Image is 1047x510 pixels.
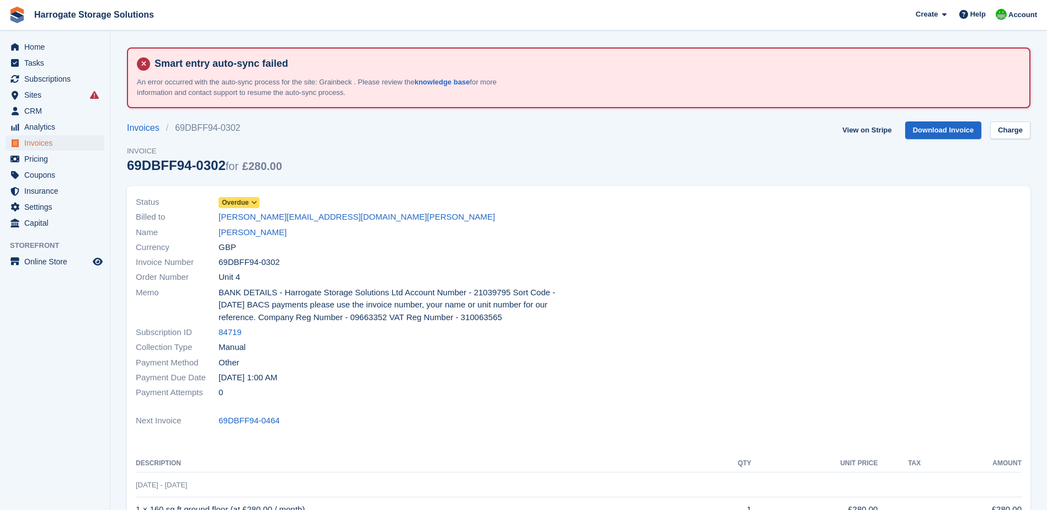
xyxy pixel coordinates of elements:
[24,119,91,135] span: Analytics
[24,103,91,119] span: CRM
[6,151,104,167] a: menu
[136,455,705,472] th: Description
[91,255,104,268] a: Preview store
[219,371,277,384] time: 2025-07-02 00:00:00 UTC
[136,326,219,339] span: Subscription ID
[6,199,104,215] a: menu
[24,151,91,167] span: Pricing
[127,158,282,173] div: 69DBFF94-0302
[6,215,104,231] a: menu
[136,415,219,427] span: Next Invoice
[24,215,91,231] span: Capital
[127,121,166,135] a: Invoices
[921,455,1022,472] th: Amount
[136,241,219,254] span: Currency
[219,326,242,339] a: 84719
[90,91,99,99] i: Smart entry sync failures have occurred
[24,199,91,215] span: Settings
[24,87,91,103] span: Sites
[219,386,223,399] span: 0
[24,167,91,183] span: Coupons
[24,254,91,269] span: Online Store
[6,55,104,71] a: menu
[1008,9,1037,20] span: Account
[136,481,187,489] span: [DATE] - [DATE]
[136,286,219,324] span: Memo
[127,121,282,135] nav: breadcrumbs
[9,7,25,23] img: stora-icon-8386f47178a22dfd0bd8f6a31ec36ba5ce8667c1dd55bd0f319d3a0aa187defe.svg
[150,57,1021,70] h4: Smart entry auto-sync failed
[219,286,572,324] span: BANK DETAILS - Harrogate Storage Solutions Ltd Account Number - 21039795 Sort Code - [DATE] BACS ...
[10,240,110,251] span: Storefront
[219,241,236,254] span: GBP
[916,9,938,20] span: Create
[905,121,982,140] a: Download Invoice
[6,183,104,199] a: menu
[24,71,91,87] span: Subscriptions
[6,167,104,183] a: menu
[838,121,896,140] a: View on Stripe
[242,160,282,172] span: £280.00
[24,135,91,151] span: Invoices
[6,71,104,87] a: menu
[219,226,286,239] a: [PERSON_NAME]
[127,146,282,157] span: Invoice
[6,254,104,269] a: menu
[705,455,751,472] th: QTY
[24,183,91,199] span: Insurance
[219,341,246,354] span: Manual
[226,160,238,172] span: for
[414,78,470,86] a: knowledge base
[136,386,219,399] span: Payment Attempts
[6,119,104,135] a: menu
[219,357,240,369] span: Other
[30,6,158,24] a: Harrogate Storage Solutions
[219,196,259,209] a: Overdue
[878,455,921,472] th: Tax
[990,121,1030,140] a: Charge
[136,211,219,224] span: Billed to
[136,256,219,269] span: Invoice Number
[136,226,219,239] span: Name
[136,371,219,384] span: Payment Due Date
[136,357,219,369] span: Payment Method
[219,256,280,269] span: 69DBFF94-0302
[136,196,219,209] span: Status
[136,341,219,354] span: Collection Type
[219,271,240,284] span: Unit 4
[970,9,986,20] span: Help
[137,77,523,98] p: An error occurred with the auto-sync process for the site: Grainbeck . Please review the for more...
[6,39,104,55] a: menu
[219,211,495,224] a: [PERSON_NAME][EMAIL_ADDRESS][DOMAIN_NAME][PERSON_NAME]
[751,455,878,472] th: Unit Price
[136,271,219,284] span: Order Number
[6,87,104,103] a: menu
[996,9,1007,20] img: Lee and Michelle Depledge
[24,55,91,71] span: Tasks
[6,103,104,119] a: menu
[222,198,249,208] span: Overdue
[24,39,91,55] span: Home
[219,415,280,427] a: 69DBFF94-0464
[6,135,104,151] a: menu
